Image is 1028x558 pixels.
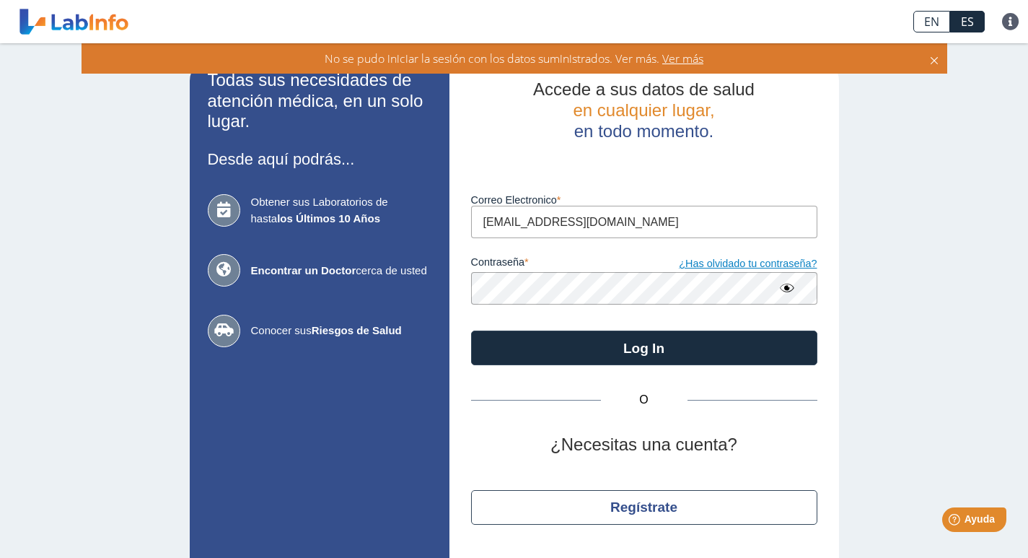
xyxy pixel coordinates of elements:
[900,502,1012,542] iframe: Help widget launcher
[659,51,703,66] span: Ver más
[471,331,817,365] button: Log In
[251,194,431,227] span: Obtener sus Laboratorios de hasta
[251,323,431,339] span: Conocer sus
[312,324,402,336] b: Riesgos de Salud
[533,79,755,99] span: Accede a sus datos de salud
[573,100,714,120] span: en cualquier lugar,
[325,51,659,66] span: No se pudo iniciar la sesión con los datos suministrados. Ver más.
[208,150,431,168] h3: Desde aquí podrás...
[471,490,817,525] button: Regístrate
[208,70,431,132] h2: Todas sus necesidades de atención médica, en un solo lugar.
[601,391,687,409] span: O
[251,264,356,276] b: Encontrar un Doctor
[471,435,817,455] h2: ¿Necesitas una cuenta?
[574,121,713,141] span: en todo momento.
[471,194,817,206] label: Correo Electronico
[251,263,431,279] span: cerca de usted
[950,11,985,32] a: ES
[913,11,950,32] a: EN
[277,212,380,224] b: los Últimos 10 Años
[471,256,644,272] label: contraseña
[644,256,817,272] a: ¿Has olvidado tu contraseña?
